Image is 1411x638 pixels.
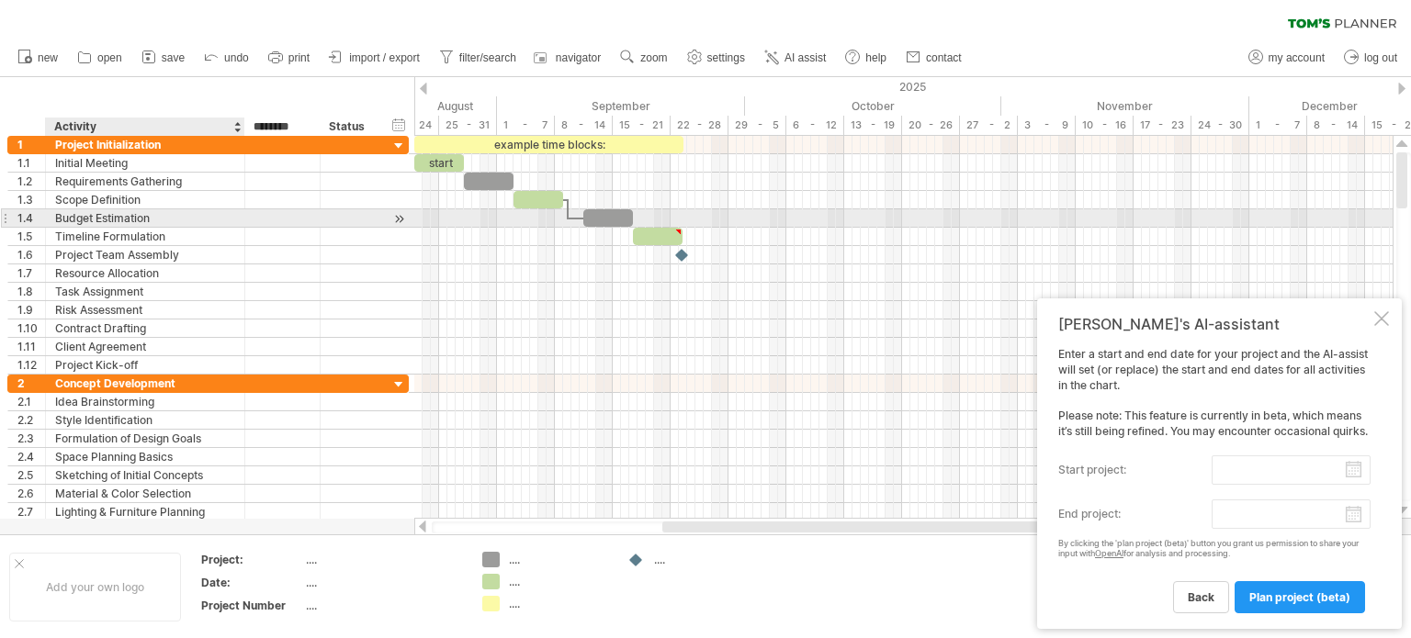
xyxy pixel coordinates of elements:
[497,96,745,116] div: September 2025
[1001,96,1249,116] div: November 2025
[17,246,45,263] div: 1.6
[459,51,516,64] span: filter/search
[613,116,671,135] div: 15 - 21
[199,46,254,70] a: undo
[55,375,235,392] div: Concept Development
[17,485,45,502] div: 2.6
[55,246,235,263] div: Project Team Assembly
[960,116,1018,135] div: 27 - 2
[841,46,892,70] a: help
[17,264,45,282] div: 1.7
[97,51,122,64] span: open
[55,173,235,190] div: Requirements Gathering
[55,466,235,484] div: Sketching of Initial Concepts
[1191,116,1249,135] div: 24 - 30
[55,430,235,447] div: Formulation of Design Goals
[17,191,45,208] div: 1.3
[1364,51,1397,64] span: log out
[55,191,235,208] div: Scope Definition
[556,51,601,64] span: navigator
[785,51,826,64] span: AI assist
[324,46,425,70] a: import / export
[17,411,45,429] div: 2.2
[1307,116,1365,135] div: 8 - 14
[55,356,235,374] div: Project Kick-off
[901,46,967,70] a: contact
[17,466,45,484] div: 2.5
[786,116,844,135] div: 6 - 12
[17,283,45,300] div: 1.8
[201,598,302,613] div: Project Number
[17,356,45,374] div: 1.12
[683,46,751,70] a: settings
[1058,455,1212,485] label: start project:
[435,46,522,70] a: filter/search
[509,574,609,589] div: ....
[73,46,128,70] a: open
[640,51,667,64] span: zoom
[17,448,45,465] div: 2.4
[17,430,45,447] div: 2.3
[390,209,408,229] div: scroll to activity
[555,116,613,135] div: 8 - 14
[306,598,460,613] div: ....
[1076,116,1134,135] div: 10 - 16
[288,51,310,64] span: print
[17,228,45,245] div: 1.5
[1058,539,1371,559] div: By clicking the 'plan project (beta)' button you grant us permission to share your input with for...
[902,116,960,135] div: 20 - 26
[13,46,63,70] a: new
[55,448,235,465] div: Space Planning Basics
[55,283,235,300] div: Task Assignment
[865,51,886,64] span: help
[224,51,249,64] span: undo
[531,46,606,70] a: navigator
[55,485,235,502] div: Material & Color Selection
[1173,581,1229,613] a: back
[55,136,235,153] div: Project Initialization
[17,319,45,337] div: 1.10
[926,51,962,64] span: contact
[306,552,460,567] div: ....
[17,393,45,410] div: 2.1
[1018,116,1076,135] div: 3 - 9
[264,46,315,70] a: print
[1188,590,1214,604] span: back
[201,575,302,590] div: Date:
[1249,116,1307,135] div: 1 - 7
[17,154,45,172] div: 1.1
[1235,581,1365,613] a: plan project (beta)
[55,209,235,227] div: Budget Estimation
[1339,46,1403,70] a: log out
[17,503,45,520] div: 2.7
[54,118,234,136] div: Activity
[162,51,185,64] span: save
[38,51,58,64] span: new
[760,46,831,70] a: AI assist
[17,375,45,392] div: 2
[55,411,235,429] div: Style Identification
[1058,347,1371,612] div: Enter a start and end date for your project and the AI-assist will set (or replace) the start and...
[1249,590,1350,604] span: plan project (beta)
[55,503,235,520] div: Lighting & Furniture Planning
[497,116,555,135] div: 1 - 7
[671,116,728,135] div: 22 - 28
[728,116,786,135] div: 29 - 5
[707,51,745,64] span: settings
[1134,116,1191,135] div: 17 - 23
[55,338,235,355] div: Client Agreement
[55,228,235,245] div: Timeline Formulation
[17,136,45,153] div: 1
[439,116,497,135] div: 25 - 31
[844,116,902,135] div: 13 - 19
[17,173,45,190] div: 1.2
[745,96,1001,116] div: October 2025
[329,118,369,136] div: Status
[17,301,45,319] div: 1.9
[414,136,683,153] div: example time blocks:
[1058,499,1212,529] label: end project:
[1244,46,1330,70] a: my account
[654,552,754,567] div: ....
[17,338,45,355] div: 1.11
[615,46,672,70] a: zoom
